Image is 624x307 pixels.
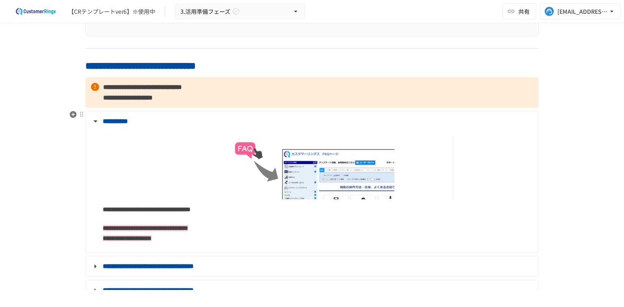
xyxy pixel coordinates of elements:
button: 共有 [502,3,536,19]
button: 3.活用準備フェーズ [175,4,305,19]
div: [EMAIL_ADDRESS][DOMAIN_NAME] [557,6,608,17]
img: J9Ry9TEPF9LWWbqApwE7b7epHNwoaWxXO7TkUQCOxa3 [178,135,457,200]
div: 【CRテンプレートver6】※使用中 [68,7,155,16]
img: 2eEvPB0nRDFhy0583kMjGN2Zv6C2P7ZKCFl8C3CzR0M [10,5,62,18]
span: 共有 [518,7,530,16]
span: 3.活用準備フェーズ [180,6,230,17]
button: [EMAIL_ADDRESS][DOMAIN_NAME] [539,3,621,19]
